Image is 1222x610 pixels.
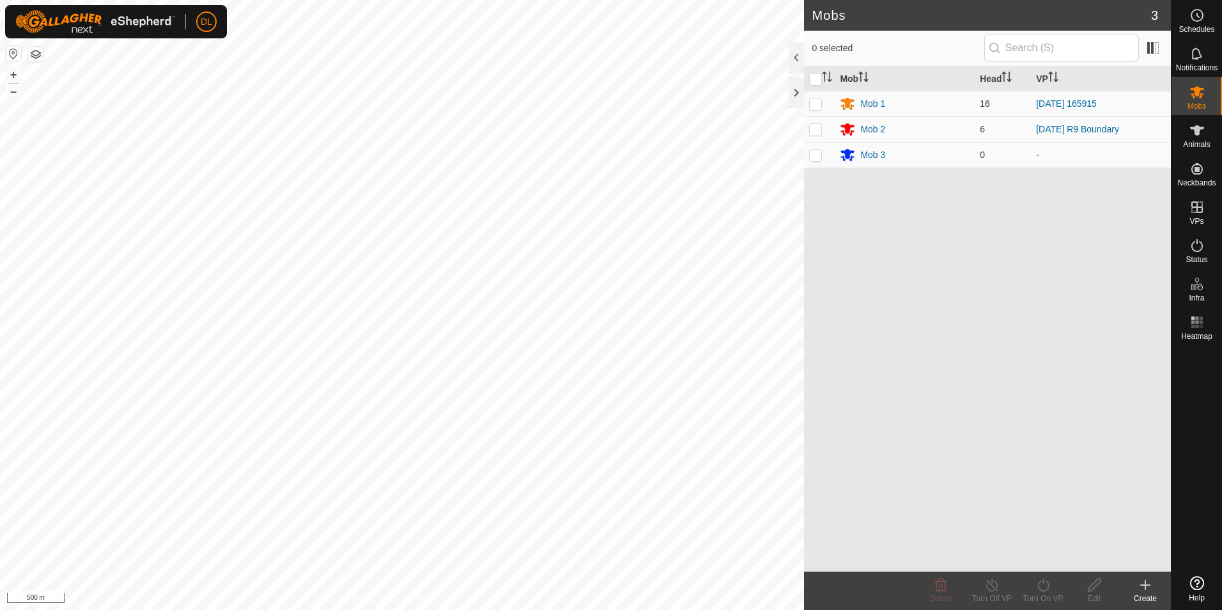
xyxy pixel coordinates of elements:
p-sorticon: Activate to sort [1048,74,1058,84]
div: Mob 1 [860,97,885,111]
p-sorticon: Activate to sort [1002,74,1012,84]
span: 16 [980,98,990,109]
button: – [6,84,21,99]
a: Privacy Policy [352,593,399,605]
th: Head [975,66,1031,91]
span: Mobs [1187,102,1206,110]
div: Mob 2 [860,123,885,136]
th: Mob [835,66,975,91]
input: Search (S) [984,35,1139,61]
div: Edit [1069,593,1120,604]
a: Contact Us [415,593,452,605]
span: Neckbands [1177,179,1216,187]
span: Heatmap [1181,332,1212,340]
img: Gallagher Logo [15,10,175,33]
span: 0 selected [812,42,984,55]
div: Turn On VP [1017,593,1069,604]
span: 3 [1151,6,1158,25]
span: Infra [1189,294,1204,302]
span: Help [1189,594,1205,602]
div: Mob 3 [860,148,885,162]
span: Status [1186,256,1207,263]
span: 6 [980,124,985,134]
a: [DATE] 165915 [1036,98,1097,109]
div: Create [1120,593,1171,604]
span: Notifications [1176,64,1218,72]
span: DL [201,15,212,29]
h2: Mobs [812,8,1150,23]
span: VPs [1189,217,1203,225]
a: [DATE] R9 Boundary [1036,124,1119,134]
a: Help [1172,571,1222,607]
p-sorticon: Activate to sort [858,74,869,84]
p-sorticon: Activate to sort [822,74,832,84]
button: Map Layers [28,47,43,62]
button: + [6,67,21,82]
button: Reset Map [6,46,21,61]
span: Schedules [1179,26,1214,33]
span: 0 [980,150,985,160]
span: Delete [930,594,952,603]
td: - [1031,142,1171,168]
div: Turn Off VP [966,593,1017,604]
th: VP [1031,66,1171,91]
span: Animals [1183,141,1210,148]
